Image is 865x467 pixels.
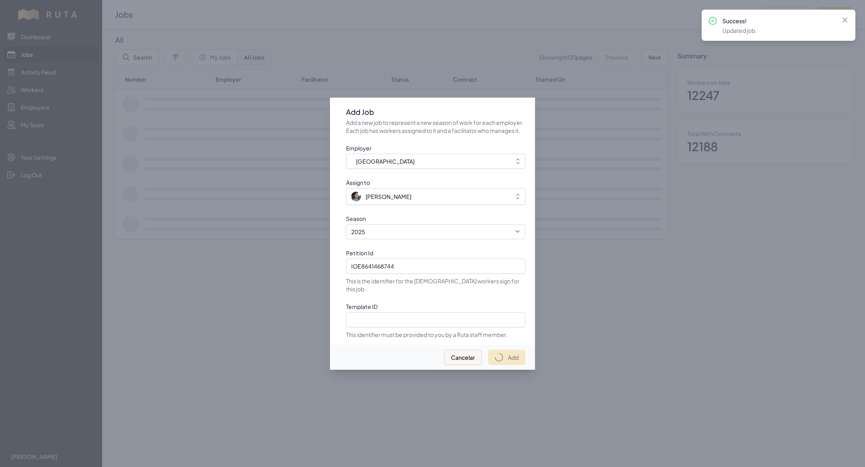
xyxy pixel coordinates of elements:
label: Season [346,214,525,222]
p: Add a new job to represent a new season of work for each employer. Each job has workers assigned ... [346,118,525,134]
span: [PERSON_NAME] [366,192,411,200]
button: Cancelar [444,350,482,365]
p: Updated job. [722,26,835,34]
label: Template ID [346,303,525,311]
h3: Add Job [346,107,525,117]
button: Add [488,350,525,365]
span: [GEOGRAPHIC_DATA] [356,157,414,165]
label: Petition Id [346,249,525,257]
button: [PERSON_NAME] [346,188,525,205]
label: Assign to [346,178,525,186]
button: [GEOGRAPHIC_DATA] [346,154,525,169]
p: Success! [722,17,835,25]
p: This identifier must be provided to you by a Ruta staff member. [346,331,525,339]
label: Employer [346,144,525,152]
p: This is the identifier for the [DEMOGRAPHIC_DATA] workers sign for this job. [346,277,525,293]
